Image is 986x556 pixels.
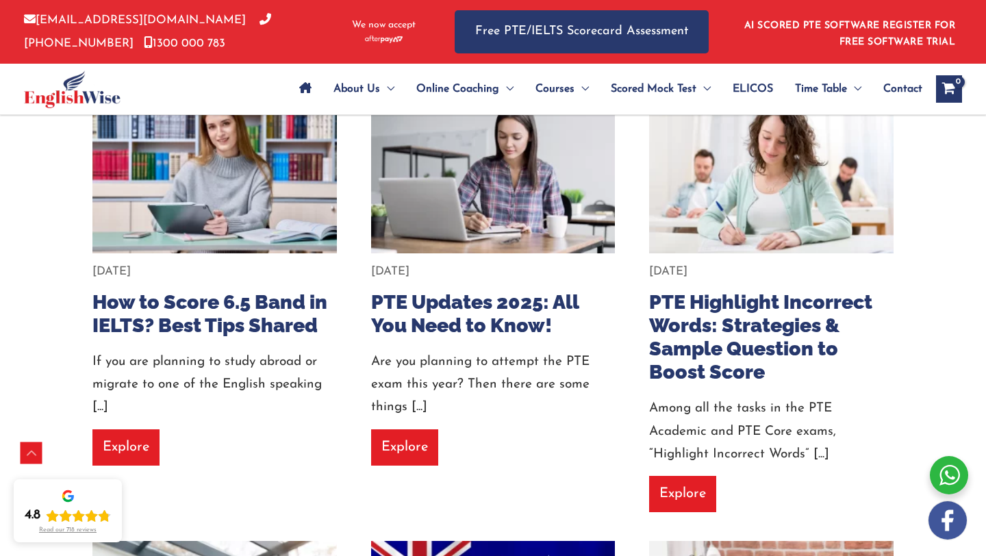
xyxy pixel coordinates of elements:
div: Are you planning to attempt the PTE exam this year? Then there are some things [...] [371,351,616,419]
span: [DATE] [92,266,131,277]
a: About UsMenu Toggle [323,65,405,113]
img: Afterpay-Logo [365,36,403,43]
span: Menu Toggle [499,65,514,113]
div: Read our 718 reviews [39,527,97,534]
span: Menu Toggle [380,65,394,113]
a: Contact [872,65,922,113]
a: Online CoachingMenu Toggle [405,65,524,113]
span: ELICOS [733,65,773,113]
a: Explore [371,429,438,466]
span: Online Coaching [416,65,499,113]
a: AI SCORED PTE SOFTWARE REGISTER FOR FREE SOFTWARE TRIAL [744,21,956,47]
span: Scored Mock Test [611,65,696,113]
a: [EMAIL_ADDRESS][DOMAIN_NAME] [24,14,246,26]
span: [DATE] [371,266,409,277]
a: How to Score 6.5 Band in IELTS? Best Tips Shared [92,290,327,337]
span: [DATE] [649,266,687,277]
img: white-facebook.png [928,501,967,540]
a: Free PTE/IELTS Scorecard Assessment [455,10,709,53]
a: PTE Updates 2025: All You Need to Know! [371,290,579,337]
span: Time Table [795,65,847,113]
div: If you are planning to study abroad or migrate to one of the English speaking [...] [92,351,337,419]
div: Among all the tasks in the PTE Academic and PTE Core exams, “Highlight Incorrect Words” [...] [649,397,894,466]
nav: Site Navigation: Main Menu [288,65,922,113]
div: 4.8 [25,507,40,524]
span: Menu Toggle [847,65,861,113]
a: Explore [649,476,716,512]
div: Rating: 4.8 out of 5 [25,507,111,524]
span: About Us [333,65,380,113]
span: Courses [535,65,574,113]
a: 1300 000 783 [144,38,225,49]
a: [PHONE_NUMBER] [24,14,271,49]
span: We now accept [352,18,416,32]
a: PTE Highlight Incorrect Words: Strategies & Sample Question to Boost Score [649,290,872,384]
aside: Header Widget 1 [736,10,962,54]
a: Scored Mock TestMenu Toggle [600,65,722,113]
span: Menu Toggle [696,65,711,113]
span: Menu Toggle [574,65,589,113]
a: Explore [92,429,160,466]
span: Contact [883,65,922,113]
img: cropped-ew-logo [24,71,121,108]
a: Time TableMenu Toggle [784,65,872,113]
a: View Shopping Cart, empty [936,75,962,103]
a: CoursesMenu Toggle [524,65,600,113]
a: ELICOS [722,65,784,113]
